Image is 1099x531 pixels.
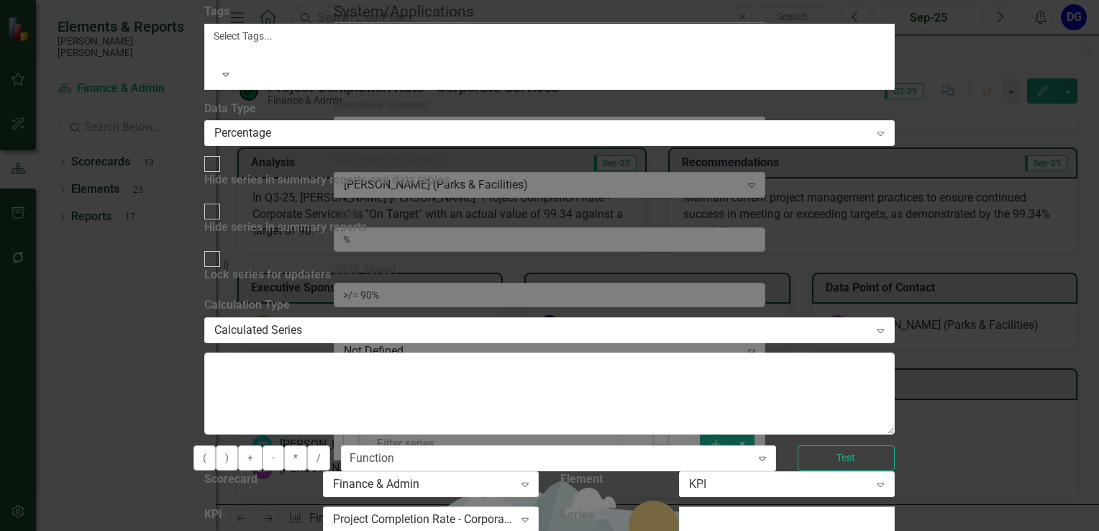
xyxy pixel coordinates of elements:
[204,101,895,117] label: Data Type
[214,322,869,339] div: Calculated Series
[204,471,257,488] label: Scorecard
[204,172,450,189] div: Hide series in summary reports and data tables
[307,445,330,471] button: /
[560,471,603,488] label: Element
[689,476,869,493] div: KPI
[216,445,238,471] button: )
[238,445,263,471] button: +
[333,476,513,493] div: Finance & Admin
[214,29,885,43] div: Select Tags...
[214,125,869,142] div: Percentage
[798,445,895,471] button: Test
[333,512,513,528] div: Project Completion Rate - Corporate Services
[4,4,425,55] p: In Q3-25, [PERSON_NAME] [PERSON_NAME] "Project Completion Rate - Corporate Services" is "On Targe...
[204,507,222,523] label: KPI
[560,507,593,523] label: Series
[204,297,895,314] label: Calculation Type
[204,4,895,20] label: Tags
[4,4,425,38] p: Maintain current project management practices to ensure continued success in meeting or exceeding...
[193,445,216,471] button: (
[204,219,367,236] div: Hide series in summary reports
[350,450,394,467] div: Function
[204,267,331,283] div: Lock series for updaters
[263,445,284,471] button: -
